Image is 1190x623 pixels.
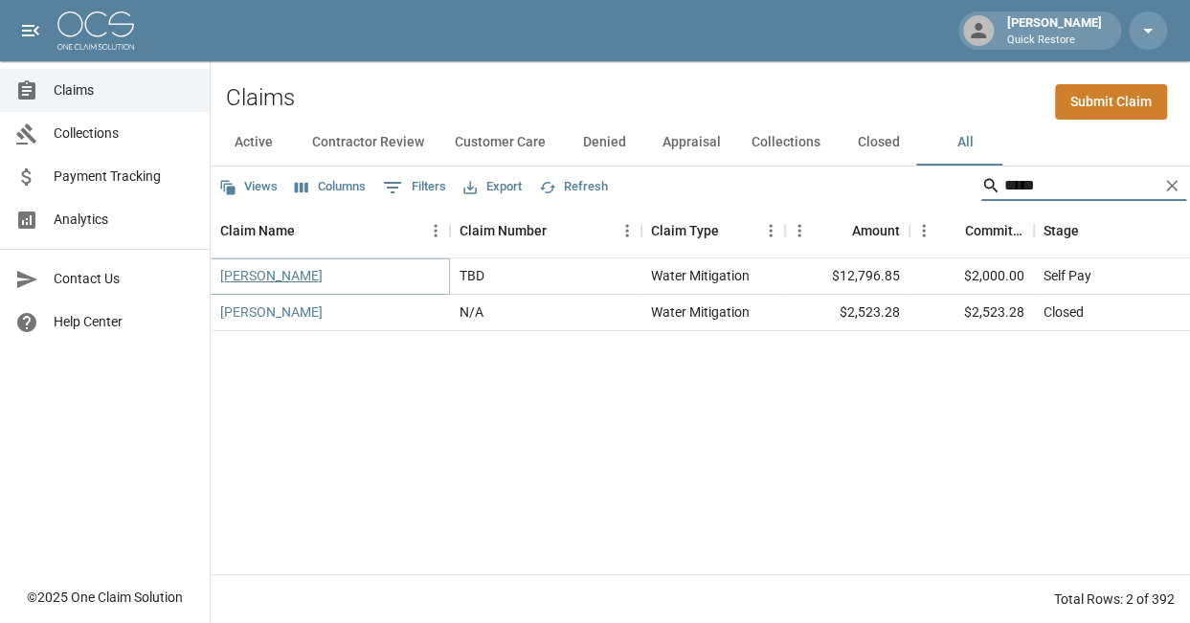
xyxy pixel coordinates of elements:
div: Committed Amount [909,204,1034,257]
button: Menu [421,216,450,245]
button: Closed [836,120,922,166]
div: Committed Amount [965,204,1024,257]
div: Claim Type [651,204,719,257]
button: Views [214,172,282,202]
button: All [922,120,1008,166]
button: Sort [547,217,573,244]
a: Submit Claim [1055,84,1167,120]
button: Sort [295,217,322,244]
img: ocs-logo-white-transparent.png [57,11,134,50]
span: Analytics [54,210,194,230]
button: Sort [719,217,746,244]
span: Collections [54,123,194,144]
div: dynamic tabs [211,120,1190,166]
span: Help Center [54,312,194,332]
button: Clear [1157,171,1186,200]
button: Collections [736,120,836,166]
span: Contact Us [54,269,194,289]
div: Claim Name [211,204,450,257]
button: Contractor Review [297,120,439,166]
a: [PERSON_NAME] [220,302,323,322]
button: Sort [825,217,852,244]
a: [PERSON_NAME] [220,266,323,285]
button: Denied [561,120,647,166]
div: $12,796.85 [785,258,909,295]
button: Active [211,120,297,166]
div: $2,000.00 [909,258,1034,295]
div: Amount [785,204,909,257]
div: Search [981,170,1186,205]
button: Export [459,172,527,202]
div: Self Pay [1044,266,1091,285]
button: Refresh [534,172,613,202]
div: Claim Name [220,204,295,257]
div: N/A [460,302,483,322]
button: open drawer [11,11,50,50]
div: Water Mitigation [651,266,750,285]
div: Claim Number [460,204,547,257]
div: $2,523.28 [785,295,909,331]
div: © 2025 One Claim Solution [27,588,183,607]
div: Amount [852,204,900,257]
div: Water Mitigation [651,302,750,322]
div: [PERSON_NAME] [999,13,1110,48]
div: Claim Number [450,204,641,257]
button: Menu [785,216,814,245]
button: Select columns [290,172,370,202]
button: Menu [613,216,641,245]
button: Menu [909,216,938,245]
button: Appraisal [647,120,736,166]
div: $2,523.28 [909,295,1034,331]
div: TBD [460,266,484,285]
div: Claim Type [641,204,785,257]
span: Claims [54,80,194,100]
button: Sort [1079,217,1106,244]
h2: Claims [226,84,295,112]
span: Payment Tracking [54,167,194,187]
div: Total Rows: 2 of 392 [1054,590,1175,609]
p: Quick Restore [1007,33,1102,49]
div: Stage [1044,204,1079,257]
div: Closed [1044,302,1084,322]
button: Menu [756,216,785,245]
button: Show filters [378,172,451,203]
button: Customer Care [439,120,561,166]
button: Sort [938,217,965,244]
